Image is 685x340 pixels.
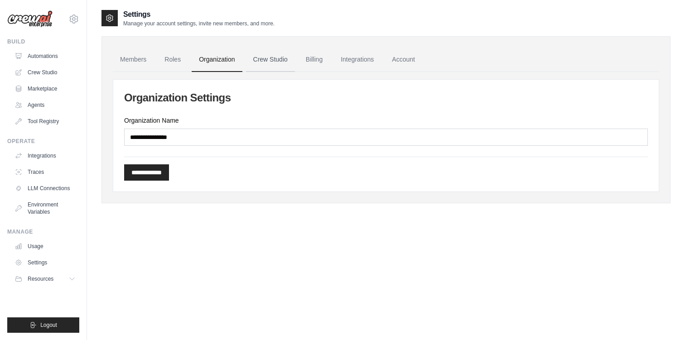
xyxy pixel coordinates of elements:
a: Integrations [11,148,79,163]
img: Logo [7,10,53,28]
a: Marketplace [11,81,79,96]
a: Usage [11,239,79,254]
a: Integrations [333,48,381,72]
a: Agents [11,98,79,112]
h2: Settings [123,9,275,20]
a: Crew Studio [246,48,295,72]
label: Organization Name [124,116,648,125]
a: Environment Variables [11,197,79,219]
a: Billing [299,48,330,72]
a: Organization [192,48,242,72]
a: Automations [11,49,79,63]
a: Tool Registry [11,114,79,129]
a: Settings [11,255,79,270]
div: Manage [7,228,79,235]
button: Logout [7,317,79,333]
a: LLM Connections [11,181,79,196]
p: Manage your account settings, invite new members, and more. [123,20,275,27]
a: Roles [157,48,188,72]
a: Traces [11,165,79,179]
span: Resources [28,275,53,283]
a: Crew Studio [11,65,79,80]
span: Logout [40,321,57,329]
button: Resources [11,272,79,286]
a: Members [113,48,154,72]
div: Build [7,38,79,45]
a: Account [385,48,422,72]
h2: Organization Settings [124,91,648,105]
div: Operate [7,138,79,145]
